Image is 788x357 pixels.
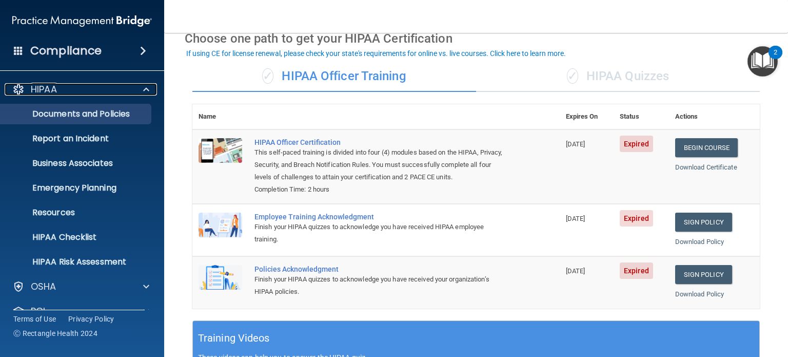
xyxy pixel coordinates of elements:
button: Open Resource Center, 2 new notifications [747,46,778,77]
h5: Training Videos [198,329,270,347]
span: [DATE] [566,140,585,148]
p: HIPAA Risk Assessment [7,257,147,267]
div: This self-paced training is divided into four (4) modules based on the HIPAA, Privacy, Security, ... [254,146,508,183]
p: Resources [7,208,147,218]
div: Choose one path to get your HIPAA Certification [185,24,767,53]
div: 2 [774,52,777,66]
div: Completion Time: 2 hours [254,183,508,196]
p: Documents and Policies [7,109,147,119]
a: HIPAA [12,83,149,96]
th: Name [192,104,248,129]
span: Ⓒ Rectangle Health 2024 [13,328,97,339]
p: PCI [31,305,45,317]
th: Expires On [560,104,614,129]
a: Sign Policy [675,213,732,232]
a: Begin Course [675,138,738,157]
span: Expired [620,262,653,279]
a: Terms of Use [13,314,56,324]
a: HIPAA Officer Certification [254,138,508,146]
p: Report an Incident [7,134,147,144]
span: ✓ [262,68,273,84]
span: Expired [620,136,653,152]
span: [DATE] [566,215,585,222]
a: OSHA [12,280,149,293]
p: OSHA [31,280,56,293]
a: Sign Policy [675,265,732,284]
div: Employee Training Acknowledgment [254,213,508,221]
a: Download Policy [675,238,724,246]
div: Policies Acknowledgment [254,265,508,273]
th: Actions [669,104,760,129]
img: PMB logo [12,11,152,31]
a: PCI [12,305,149,317]
p: HIPAA [31,83,57,96]
div: HIPAA Officer Training [192,61,476,92]
a: Privacy Policy [68,314,114,324]
div: Finish your HIPAA quizzes to acknowledge you have received your organization’s HIPAA policies. [254,273,508,298]
h4: Compliance [30,44,102,58]
th: Status [614,104,669,129]
span: Expired [620,210,653,227]
div: If using CE for license renewal, please check your state's requirements for online vs. live cours... [186,50,566,57]
button: If using CE for license renewal, please check your state's requirements for online vs. live cours... [185,48,567,59]
div: HIPAA Quizzes [476,61,760,92]
iframe: Drift Widget Chat Controller [611,285,776,325]
p: HIPAA Checklist [7,232,147,242]
span: [DATE] [566,267,585,275]
a: Download Certificate [675,163,737,171]
div: Finish your HIPAA quizzes to acknowledge you have received HIPAA employee training. [254,221,508,246]
p: Business Associates [7,158,147,168]
p: Emergency Planning [7,183,147,193]
span: ✓ [567,68,578,84]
